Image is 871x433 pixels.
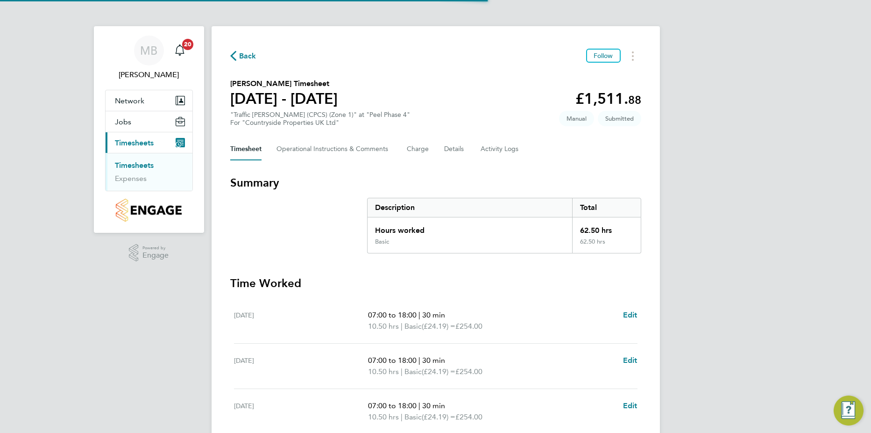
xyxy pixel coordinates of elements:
[444,138,466,160] button: Details
[368,198,573,217] div: Description
[182,39,193,50] span: 20
[422,322,455,331] span: (£24.19) =
[368,367,399,376] span: 10.50 hrs
[586,49,621,63] button: Follow
[106,132,192,153] button: Timesheets
[572,198,640,217] div: Total
[418,401,420,410] span: |
[623,310,637,319] span: Edit
[142,244,169,252] span: Powered by
[455,367,482,376] span: £254.00
[598,111,641,126] span: This timesheet is Submitted.
[115,161,154,170] a: Timesheets
[368,356,417,365] span: 07:00 to 18:00
[230,111,410,127] div: "Traffic [PERSON_NAME] (CPCS) (Zone 1)" at "Peel Phase 4"
[404,321,422,332] span: Basic
[368,310,417,319] span: 07:00 to 18:00
[230,138,262,160] button: Timesheet
[594,51,613,60] span: Follow
[368,412,399,421] span: 10.50 hrs
[367,198,641,253] div: Summary
[368,322,399,331] span: 10.50 hrs
[129,244,169,262] a: Powered byEngage
[116,199,182,222] img: countryside-properties-logo-retina.png
[276,138,392,160] button: Operational Instructions & Comments
[239,51,256,62] span: Back
[401,412,403,421] span: |
[401,367,403,376] span: |
[623,400,637,411] a: Edit
[834,396,864,426] button: Engage Resource Center
[106,90,192,111] button: Network
[234,310,368,332] div: [DATE]
[559,111,594,126] span: This timesheet was manually created.
[422,356,445,365] span: 30 min
[455,412,482,421] span: £254.00
[142,252,169,260] span: Engage
[404,366,422,377] span: Basic
[115,96,144,105] span: Network
[106,111,192,132] button: Jobs
[628,93,641,107] span: 88
[404,411,422,423] span: Basic
[115,174,147,183] a: Expenses
[368,217,573,238] div: Hours worked
[455,322,482,331] span: £254.00
[115,138,154,147] span: Timesheets
[115,117,131,126] span: Jobs
[422,310,445,319] span: 30 min
[422,412,455,421] span: (£24.19) =
[418,356,420,365] span: |
[623,401,637,410] span: Edit
[105,199,193,222] a: Go to home page
[375,238,389,245] div: Basic
[234,355,368,377] div: [DATE]
[422,401,445,410] span: 30 min
[422,367,455,376] span: (£24.19) =
[623,355,637,366] a: Edit
[401,322,403,331] span: |
[140,44,157,57] span: MB
[418,310,420,319] span: |
[624,49,641,63] button: Timesheets Menu
[572,238,640,253] div: 62.50 hrs
[230,175,641,190] h3: Summary
[230,50,256,62] button: Back
[623,310,637,321] a: Edit
[407,138,429,160] button: Charge
[572,217,640,238] div: 62.50 hrs
[105,69,193,80] span: Mihai Balan
[234,400,368,423] div: [DATE]
[230,276,641,291] h3: Time Worked
[230,119,410,127] div: For "Countryside Properties UK Ltd"
[230,89,338,108] h1: [DATE] - [DATE]
[575,90,641,108] app-decimal: £1,511.
[481,138,520,160] button: Activity Logs
[106,153,192,191] div: Timesheets
[623,356,637,365] span: Edit
[170,36,189,65] a: 20
[368,401,417,410] span: 07:00 to 18:00
[94,26,204,233] nav: Main navigation
[105,36,193,80] a: MB[PERSON_NAME]
[230,78,338,89] h2: [PERSON_NAME] Timesheet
